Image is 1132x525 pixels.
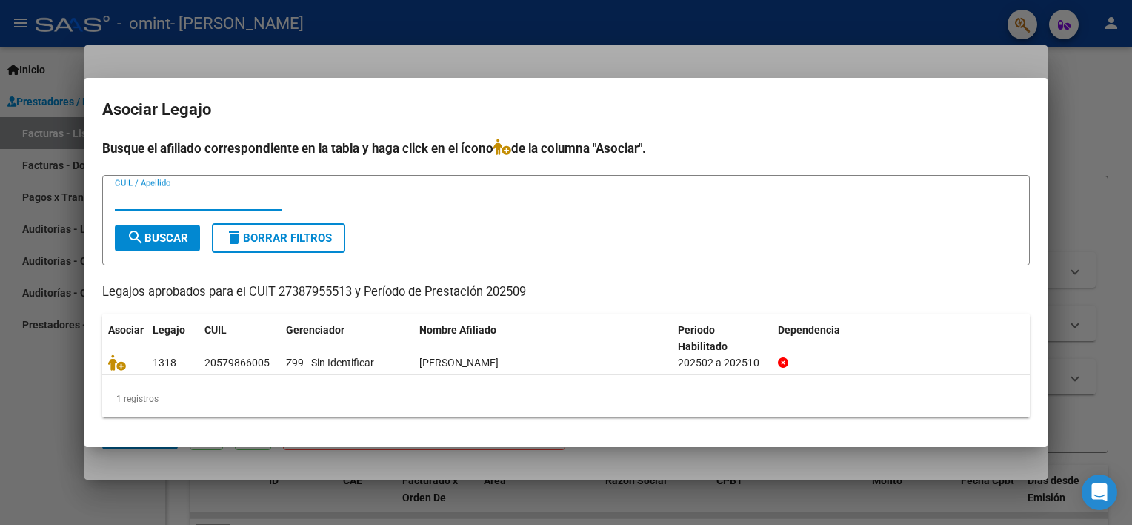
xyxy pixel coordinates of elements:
[127,231,188,245] span: Buscar
[199,314,280,363] datatable-header-cell: CUIL
[678,324,728,353] span: Periodo Habilitado
[419,357,499,369] span: GAUTO ULISES GAEL
[678,354,766,372] div: 202502 a 202510
[225,231,332,245] span: Borrar Filtros
[108,324,144,336] span: Asociar
[102,96,1030,124] h2: Asociar Legajo
[286,324,344,336] span: Gerenciador
[778,324,840,336] span: Dependencia
[102,283,1030,302] p: Legajos aprobados para el CUIT 27387955513 y Período de Prestación 202509
[127,228,144,246] mat-icon: search
[286,357,374,369] span: Z99 - Sin Identificar
[419,324,496,336] span: Nombre Afiliado
[153,324,185,336] span: Legajo
[672,314,772,363] datatable-header-cell: Periodo Habilitado
[225,228,243,246] mat-icon: delete
[413,314,672,363] datatable-header-cell: Nombre Afiliado
[1082,475,1117,510] div: Open Intercom Messenger
[212,223,345,253] button: Borrar Filtros
[280,314,413,363] datatable-header-cell: Gerenciador
[115,225,200,251] button: Buscar
[102,380,1030,417] div: 1 registros
[204,354,270,372] div: 20579866005
[772,314,1031,363] datatable-header-cell: Dependencia
[147,314,199,363] datatable-header-cell: Legajo
[102,314,147,363] datatable-header-cell: Asociar
[102,139,1030,158] h4: Busque el afiliado correspondiente en la tabla y haga click en el ícono de la columna "Asociar".
[204,324,227,336] span: CUIL
[153,357,176,369] span: 1318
